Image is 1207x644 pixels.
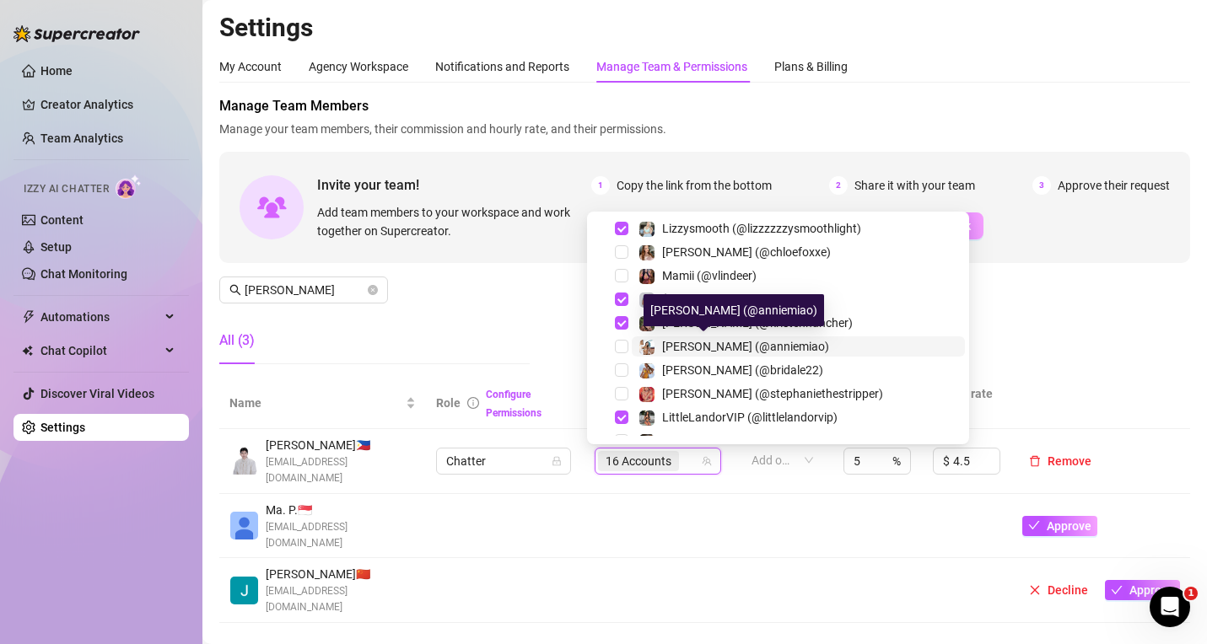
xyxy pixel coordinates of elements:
[266,501,416,519] span: Ma. P. 🇸🇬
[40,91,175,118] a: Creator Analytics
[662,340,829,353] span: [PERSON_NAME] (@anniemiao)
[615,434,628,448] span: Select tree node
[1047,519,1091,533] span: Approve
[639,387,655,402] img: Stephanie (@stephaniethestripper)
[486,389,542,419] a: Configure Permissions
[1048,583,1088,597] span: Decline
[40,421,85,434] a: Settings
[662,269,757,282] span: Mamii (@vlindeer)
[639,269,655,284] img: Mamii (@vlindeer)
[266,519,416,551] span: [EMAIL_ADDRESS][DOMAIN_NAME]
[662,292,800,306] span: $usana (@susanasecrets)
[219,57,282,76] div: My Account
[615,363,628,377] span: Select tree node
[1029,455,1041,467] span: delete
[219,120,1190,138] span: Manage your team members, their commission and hourly rate, and their permissions.
[615,245,628,259] span: Select tree node
[662,222,861,235] span: Lizzysmooth (@lizzzzzzysmoothlight)
[1032,176,1051,195] span: 3
[1029,584,1041,596] span: close
[116,174,142,199] img: AI Chatter
[230,512,258,539] img: Ma. Pauline Barachina
[662,363,823,377] span: [PERSON_NAME] (@bridale22)
[13,25,140,42] img: logo-BBDzfeDw.svg
[1048,454,1091,468] span: Remove
[230,577,258,604] img: John Paul Carampatana
[219,330,255,351] div: All (3)
[598,451,679,471] span: 16 Accounts
[1022,516,1097,536] button: Approve
[615,387,628,400] span: Select tree node
[40,64,73,78] a: Home
[317,203,585,240] span: Add team members to your workspace and work together on Supercreator.
[774,57,848,76] div: Plans & Billing
[436,396,461,410] span: Role
[229,394,402,412] span: Name
[662,387,883,400] span: [PERSON_NAME] (@stephaniethestripper)
[1184,587,1198,600] span: 1
[639,316,655,331] img: Kristen (@kristenhancher)
[1022,451,1098,471] button: Remove
[40,213,84,227] a: Content
[368,285,378,295] button: close-circle
[245,281,364,299] input: Search members
[606,452,671,470] span: 16 Accounts
[219,96,1190,116] span: Manage Team Members
[639,222,655,237] img: Lizzysmooth (@lizzzzzzysmoothlight)
[639,292,655,308] img: $usana (@susanasecrets)
[40,131,123,145] a: Team Analytics
[639,434,655,449] img: Rose (@rose_d_kush)
[615,340,628,353] span: Select tree node
[266,583,416,615] span: [EMAIL_ADDRESS][DOMAIN_NAME]
[617,176,772,195] span: Copy the link from the bottom
[40,303,160,330] span: Automations
[40,240,72,254] a: Setup
[467,397,479,409] span: info-circle
[1058,176,1170,195] span: Approve their request
[615,269,628,282] span: Select tree node
[230,447,258,475] img: Paul Andrei Casupanan
[854,176,975,195] span: Share it with your team
[266,454,416,486] span: [EMAIL_ADDRESS][DOMAIN_NAME]
[309,57,408,76] div: Agency Workspace
[615,292,628,306] span: Select tree node
[22,345,33,357] img: Chat Copilot
[615,316,628,330] span: Select tree node
[1105,580,1180,600] button: Approve
[40,267,127,281] a: Chat Monitoring
[40,337,160,364] span: Chat Copilot
[662,411,838,424] span: LittleLandorVIP (@littlelandorvip)
[615,222,628,235] span: Select tree node
[615,411,628,424] span: Select tree node
[266,436,416,454] span: [PERSON_NAME] 🇵🇭
[596,57,747,76] div: Manage Team & Permissions
[219,378,426,429] th: Name
[435,57,569,76] div: Notifications and Reports
[229,284,241,296] span: search
[1129,583,1174,597] span: Approve
[1028,519,1040,531] span: check
[1111,584,1123,596] span: check
[22,310,35,324] span: thunderbolt
[1150,587,1190,627] iframe: Intercom live chat
[446,448,561,474] span: Chatter
[662,245,831,259] span: [PERSON_NAME] (@chloefoxxe)
[644,294,824,326] div: [PERSON_NAME] (@anniemiao)
[40,387,154,400] a: Discover Viral Videos
[1022,580,1095,600] button: Decline
[219,12,1190,44] h2: Settings
[639,363,655,378] img: Brianna (@bridale22)
[591,176,610,195] span: 1
[639,340,655,355] img: Annie (@anniemiao)
[24,181,109,197] span: Izzy AI Chatter
[829,176,848,195] span: 2
[317,174,591,196] span: Invite your team!
[552,456,562,466] span: lock
[266,565,416,583] span: [PERSON_NAME] 🇨🇳
[639,411,655,426] img: LittleLandorVIP (@littlelandorvip)
[639,245,655,260] img: Chloe (@chloefoxxe)
[662,434,775,448] span: Rose (@rose_d_kush)
[702,456,712,466] span: team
